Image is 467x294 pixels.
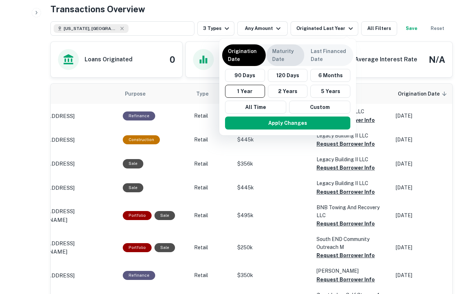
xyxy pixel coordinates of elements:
[268,85,308,98] button: 2 Years
[289,101,350,114] button: Custom
[225,101,286,114] button: All Time
[225,85,265,98] button: 1 Year
[228,47,260,63] p: Origination Date
[431,236,467,271] iframe: Chat Widget
[225,69,265,82] button: 90 Days
[268,69,308,82] button: 120 Days
[311,47,347,63] p: Last Financed Date
[310,69,350,82] button: 6 Months
[272,47,298,63] p: Maturity Date
[310,85,350,98] button: 5 Years
[225,117,350,130] button: Apply Changes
